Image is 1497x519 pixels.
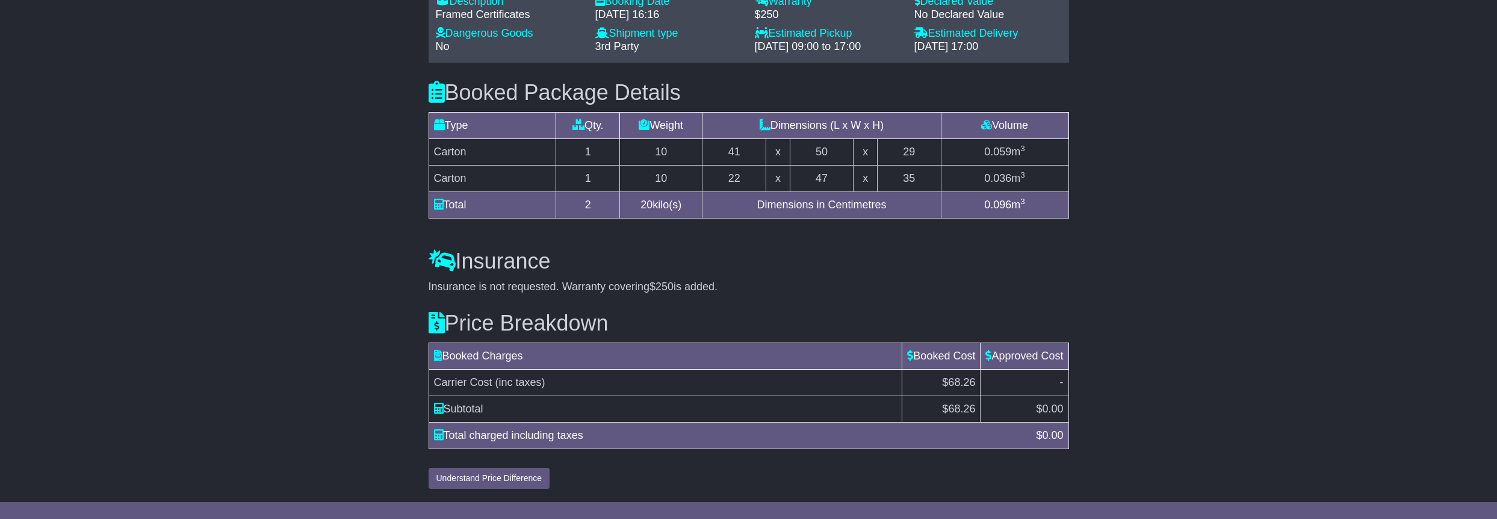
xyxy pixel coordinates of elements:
td: Approved Cost [981,343,1068,369]
span: 0.096 [984,199,1011,211]
sup: 3 [1020,197,1025,206]
td: Dimensions in Centimetres [702,192,941,219]
button: Understand Price Difference [429,468,550,489]
div: Estimated Delivery [914,27,1062,40]
td: x [854,166,877,192]
sup: 3 [1020,170,1025,179]
td: Dimensions (L x W x H) [702,113,941,139]
span: $68.26 [942,376,975,388]
td: 29 [877,139,941,166]
td: m [941,139,1068,166]
span: 20 [640,199,652,211]
td: 47 [790,166,854,192]
div: Insurance is not requested. Warranty covering is added. [429,281,1069,294]
span: No [436,40,450,52]
td: Total [429,192,556,219]
div: No Declared Value [914,8,1062,22]
td: 22 [702,166,766,192]
sup: 3 [1020,144,1025,153]
td: $ [981,396,1068,422]
h3: Price Breakdown [429,311,1069,335]
td: 50 [790,139,854,166]
div: Estimated Pickup [755,27,902,40]
td: 10 [620,139,702,166]
div: $ [1030,427,1069,444]
span: 3rd Party [595,40,639,52]
td: 10 [620,166,702,192]
span: (inc taxes) [495,376,545,388]
td: x [766,166,790,192]
div: Total charged including taxes [428,427,1031,444]
td: kilo(s) [620,192,702,219]
td: Type [429,113,556,139]
div: Framed Certificates [436,8,583,22]
div: [DATE] 17:00 [914,40,1062,54]
td: Booked Charges [429,343,902,369]
h3: Insurance [429,249,1069,273]
td: Weight [620,113,702,139]
td: Booked Cost [902,343,981,369]
td: 41 [702,139,766,166]
td: 1 [556,139,620,166]
div: [DATE] 16:16 [595,8,743,22]
td: Carton [429,139,556,166]
div: $250 [755,8,902,22]
div: [DATE] 09:00 to 17:00 [755,40,902,54]
td: Qty. [556,113,620,139]
span: 0.00 [1042,403,1063,415]
span: 0.036 [984,172,1011,184]
span: 0.059 [984,146,1011,158]
td: Carton [429,166,556,192]
td: x [854,139,877,166]
td: Subtotal [429,396,902,422]
td: m [941,166,1068,192]
span: 68.26 [948,403,975,415]
span: 0.00 [1042,429,1063,441]
td: x [766,139,790,166]
h3: Booked Package Details [429,81,1069,105]
span: $250 [649,281,674,293]
span: Carrier Cost [434,376,492,388]
span: - [1060,376,1064,388]
td: $ [902,396,981,422]
td: m [941,192,1068,219]
td: 35 [877,166,941,192]
td: 1 [556,166,620,192]
div: Dangerous Goods [436,27,583,40]
div: Shipment type [595,27,743,40]
td: 2 [556,192,620,219]
td: Volume [941,113,1068,139]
